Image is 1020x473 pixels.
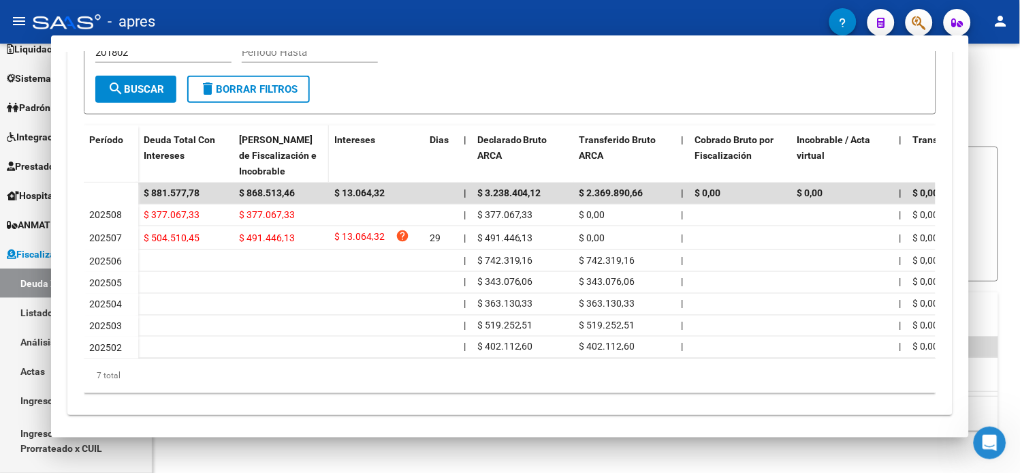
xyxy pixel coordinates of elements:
[7,42,126,57] span: Liquidación de Convenios
[899,341,902,352] span: |
[477,277,533,288] span: $ 343.076,06
[464,209,466,220] span: |
[797,134,871,161] span: Incobrable / Acta virtual
[89,232,122,243] span: 202507
[579,277,635,288] span: $ 343.076,06
[334,187,385,198] span: $ 13.064,32
[464,134,466,145] span: |
[579,341,635,352] span: $ 402.112,60
[690,125,792,185] datatable-header-cell: Cobrado Bruto por Fiscalización
[89,299,122,309] span: 202504
[424,125,458,185] datatable-header-cell: Dias
[7,247,89,262] span: Fiscalización RG
[974,427,1006,459] iframe: Intercom live chat
[899,299,902,309] span: |
[89,277,122,288] span: 202505
[579,299,635,309] span: $ 363.130,33
[234,125,329,185] datatable-header-cell: Deuda Bruta Neto de Fiscalización e Incobrable
[477,320,533,331] span: $ 519.252,51
[430,134,449,145] span: Dias
[574,125,676,185] datatable-header-cell: Transferido Bruto ARCA
[899,277,902,288] span: |
[899,255,902,266] span: |
[464,277,466,288] span: |
[144,209,200,220] span: $ 377.067,33
[108,80,124,97] mat-icon: search
[579,134,656,161] span: Transferido Bruto ARCA
[84,125,138,183] datatable-header-cell: Período
[676,125,690,185] datatable-header-cell: |
[464,255,466,266] span: |
[108,83,164,95] span: Buscar
[899,134,902,145] span: |
[579,187,643,198] span: $ 2.369.890,66
[239,209,295,220] span: $ 377.067,33
[458,125,472,185] datatable-header-cell: |
[144,187,200,198] span: $ 881.577,78
[7,188,106,203] span: Hospitales Públicos
[682,299,684,309] span: |
[239,134,317,177] span: [PERSON_NAME] de Fiscalización e Incobrable
[899,187,902,198] span: |
[579,255,635,266] span: $ 742.319,16
[913,232,939,243] span: $ 0,00
[89,342,122,353] span: 202502
[239,232,295,243] span: $ 491.446,13
[477,209,533,220] span: $ 377.067,33
[477,232,533,243] span: $ 491.446,13
[329,125,424,185] datatable-header-cell: Intereses
[430,232,441,243] span: 29
[7,129,133,144] span: Integración (discapacidad)
[7,71,51,86] span: Sistema
[472,125,574,185] datatable-header-cell: Declarado Bruto ARCA
[108,7,155,37] span: - apres
[464,341,466,352] span: |
[334,134,375,145] span: Intereses
[396,229,409,243] i: help
[579,320,635,331] span: $ 519.252,51
[682,277,684,288] span: |
[579,209,605,220] span: $ 0,00
[95,76,176,103] button: Buscar
[334,229,385,247] span: $ 13.064,32
[682,320,684,331] span: |
[579,232,605,243] span: $ 0,00
[682,187,684,198] span: |
[464,232,466,243] span: |
[89,320,122,331] span: 202503
[913,320,939,331] span: $ 0,00
[792,125,894,185] datatable-header-cell: Incobrable / Acta virtual
[187,76,310,103] button: Borrar Filtros
[89,134,123,145] span: Período
[899,232,902,243] span: |
[913,187,939,198] span: $ 0,00
[138,125,234,185] datatable-header-cell: Deuda Total Con Intereses
[7,159,131,174] span: Prestadores / Proveedores
[89,209,122,220] span: 202508
[84,359,936,393] div: 7 total
[144,232,200,243] span: $ 504.510,45
[477,187,541,198] span: $ 3.238.404,12
[993,13,1009,29] mat-icon: person
[908,125,1010,185] datatable-header-cell: Transferido De Más
[695,187,721,198] span: $ 0,00
[464,320,466,331] span: |
[7,217,114,232] span: ANMAT - Trazabilidad
[913,341,939,352] span: $ 0,00
[200,80,216,97] mat-icon: delete
[913,255,939,266] span: $ 0,00
[894,125,908,185] datatable-header-cell: |
[913,134,998,145] span: Transferido De Más
[144,134,215,161] span: Deuda Total Con Intereses
[89,256,122,266] span: 202506
[797,187,823,198] span: $ 0,00
[899,209,902,220] span: |
[695,134,774,161] span: Cobrado Bruto por Fiscalización
[200,83,298,95] span: Borrar Filtros
[464,299,466,309] span: |
[464,187,466,198] span: |
[913,209,939,220] span: $ 0,00
[682,134,684,145] span: |
[913,277,939,288] span: $ 0,00
[682,232,684,243] span: |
